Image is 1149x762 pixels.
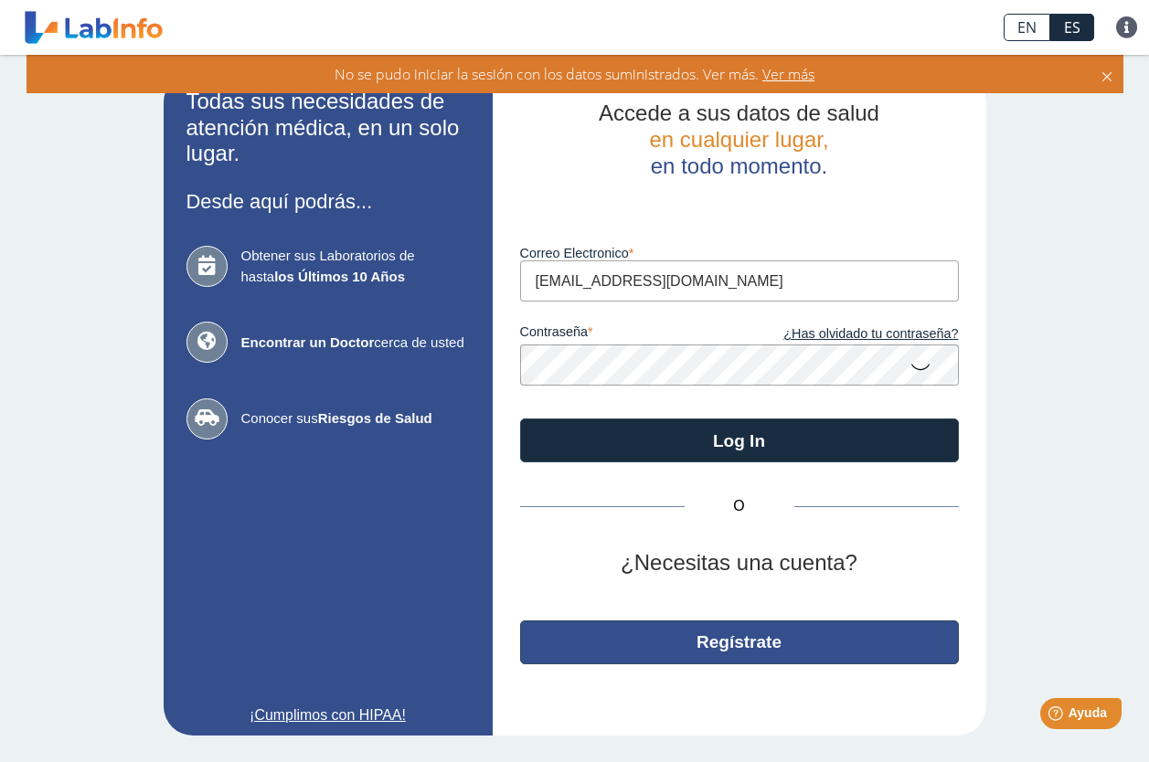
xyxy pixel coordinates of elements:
[520,550,959,577] h2: ¿Necesitas una cuenta?
[186,89,470,167] h2: Todas sus necesidades de atención médica, en un solo lugar.
[335,64,759,84] span: No se pudo iniciar la sesión con los datos suministrados. Ver más.
[520,246,959,260] label: Correo Electronico
[241,408,470,429] span: Conocer sus
[986,691,1129,742] iframe: Help widget launcher
[685,495,794,517] span: O
[241,333,470,354] span: cerca de usted
[241,246,470,287] span: Obtener sus Laboratorios de hasta
[274,269,405,284] b: los Últimos 10 Años
[241,334,375,350] b: Encontrar un Doctor
[649,127,828,152] span: en cualquier lugar,
[520,620,959,664] button: Regístrate
[520,418,959,462] button: Log In
[599,101,879,125] span: Accede a sus datos de salud
[759,64,814,84] span: Ver más
[186,190,470,213] h3: Desde aquí podrás...
[520,324,739,344] label: contraseña
[651,153,827,178] span: en todo momento.
[318,410,432,426] b: Riesgos de Salud
[739,324,959,344] a: ¿Has olvidado tu contraseña?
[1004,14,1050,41] a: EN
[186,704,470,726] a: ¡Cumplimos con HIPAA!
[1050,14,1094,41] a: ES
